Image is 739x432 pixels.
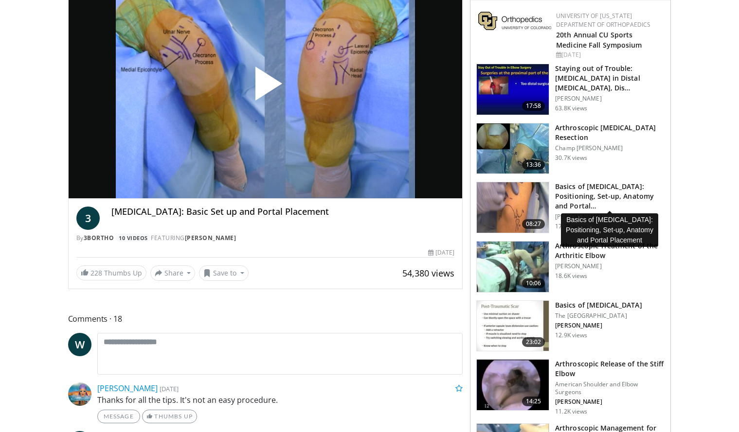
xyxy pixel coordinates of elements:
[555,223,587,230] p: 17.7K views
[555,154,587,162] p: 30.7K views
[555,398,665,406] p: [PERSON_NAME]
[555,312,642,320] p: The [GEOGRAPHIC_DATA]
[555,64,665,93] h3: Staying out of Trouble: [MEDICAL_DATA] in Distal [MEDICAL_DATA], Dis…
[76,234,455,242] div: By FEATURING
[555,331,587,339] p: 12.9K views
[97,410,140,423] a: Message
[76,265,146,280] a: 228 Thumbs Up
[68,333,91,356] a: W
[556,12,650,29] a: University of [US_STATE] Department of Orthopaedics
[84,234,114,242] a: 3bortho
[555,213,665,221] p: [PERSON_NAME]
[555,104,587,112] p: 63.8K views
[555,241,665,260] h3: Arthroscopic Treatment of the Arthritic Elbow
[111,207,455,217] h4: [MEDICAL_DATA]: Basic Set up and Portal Placement
[199,265,249,281] button: Save to
[477,242,549,292] img: 38495_0000_3.png.150x105_q85_crop-smart_upscale.jpg
[555,272,587,280] p: 18.6K views
[116,234,151,242] a: 10 Videos
[142,410,197,423] a: Thumbs Up
[68,382,91,406] img: Avatar
[522,160,545,170] span: 13:36
[476,300,665,352] a: 23:02 Basics of [MEDICAL_DATA] The [GEOGRAPHIC_DATA] [PERSON_NAME] 12.9K views
[522,219,545,229] span: 08:27
[555,322,642,329] p: [PERSON_NAME]
[150,265,196,281] button: Share
[555,144,665,152] p: Champ [PERSON_NAME]
[522,397,545,406] span: 14:25
[555,262,665,270] p: [PERSON_NAME]
[555,300,642,310] h3: Basics of [MEDICAL_DATA]
[477,360,549,410] img: yama2_3.png.150x105_q85_crop-smart_upscale.jpg
[477,64,549,115] img: Q2xRg7exoPLTwO8X4xMDoxOjB1O8AjAz_1.150x105_q85_crop-smart_upscale.jpg
[555,408,587,415] p: 11.2K views
[97,383,158,394] a: [PERSON_NAME]
[522,101,545,111] span: 17:58
[556,30,642,50] a: 20th Annual CU Sports Medicine Fall Symposium
[476,241,665,293] a: 10:06 Arthroscopic Treatment of the Arthritic Elbow [PERSON_NAME] 18.6K views
[402,267,454,279] span: 54,380 views
[522,337,545,347] span: 23:02
[476,359,665,415] a: 14:25 Arthroscopic Release of the Stiff Elbow American Shoulder and Elbow Surgeons [PERSON_NAME] ...
[555,95,665,103] p: [PERSON_NAME]
[477,123,549,174] img: 1004753_3.png.150x105_q85_crop-smart_upscale.jpg
[556,51,663,59] div: [DATE]
[428,248,454,257] div: [DATE]
[97,394,463,406] p: Thanks for all the tips. It's not an easy procedure.
[90,268,102,277] span: 228
[76,207,100,230] a: 3
[477,182,549,233] img: b6cb6368-1f97-4822-9cbd-ab23a8265dd2.150x105_q85_crop-smart_upscale.jpg
[160,384,179,393] small: [DATE]
[178,40,353,135] button: Play Video
[476,182,665,233] a: 08:27 Basics of [MEDICAL_DATA]: Positioning, Set-up, Anatomy and Portal… [PERSON_NAME] 17.7K views
[185,234,236,242] a: [PERSON_NAME]
[555,380,665,396] p: American Shoulder and Elbow Surgeons
[478,12,551,30] img: 355603a8-37da-49b6-856f-e00d7e9307d3.png.150x105_q85_autocrop_double_scale_upscale_version-0.2.png
[555,182,665,211] h3: Basics of [MEDICAL_DATA]: Positioning, Set-up, Anatomy and Portal…
[476,64,665,115] a: 17:58 Staying out of Trouble: [MEDICAL_DATA] in Distal [MEDICAL_DATA], Dis… [PERSON_NAME] 63.8K v...
[476,123,665,174] a: 13:36 Arthroscopic [MEDICAL_DATA] Resection Champ [PERSON_NAME] 30.7K views
[477,301,549,351] img: 9VMYaPmPCVvj9dCH4xMDoxOjBrO-I4W8.150x105_q85_crop-smart_upscale.jpg
[561,213,658,247] div: Basics of [MEDICAL_DATA]: Positioning, Set-up, Anatomy and Portal Placement
[68,312,463,325] span: Comments 18
[555,123,665,142] h3: Arthroscopic [MEDICAL_DATA] Resection
[555,359,665,379] h3: Arthroscopic Release of the Stiff Elbow
[522,278,545,288] span: 10:06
